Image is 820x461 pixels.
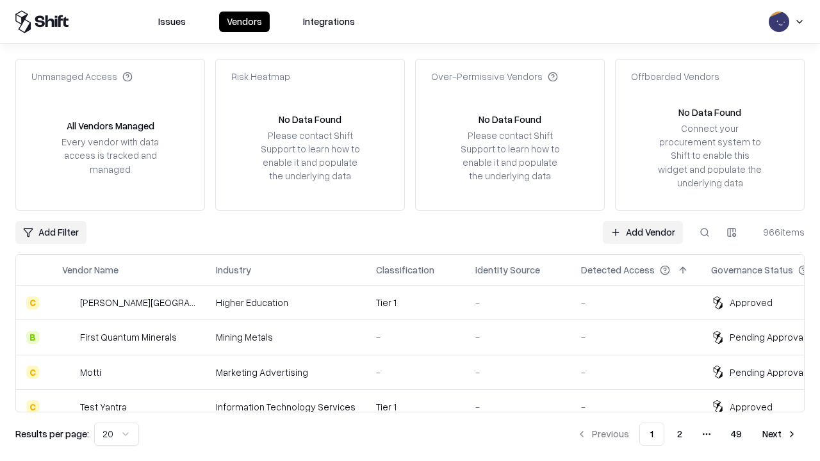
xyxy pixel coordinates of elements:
[67,119,154,133] div: All Vendors Managed
[475,366,561,379] div: -
[62,296,75,309] img: Reichman University
[257,129,363,183] div: Please contact Shift Support to learn how to enable it and populate the underlying data
[475,263,540,277] div: Identity Source
[26,400,39,413] div: C
[62,366,75,378] img: Motti
[216,263,251,277] div: Industry
[15,427,89,441] p: Results per page:
[457,129,563,183] div: Please contact Shift Support to learn how to enable it and populate the underlying data
[631,70,719,83] div: Offboarded Vendors
[151,12,193,32] button: Issues
[216,330,356,344] div: Mining Metals
[730,366,805,379] div: Pending Approval
[376,263,434,277] div: Classification
[569,423,805,446] nav: pagination
[219,12,270,32] button: Vendors
[231,70,290,83] div: Risk Heatmap
[581,400,691,414] div: -
[80,400,127,414] div: Test Yantra
[475,400,561,414] div: -
[216,400,356,414] div: Information Technology Services
[62,400,75,413] img: Test Yantra
[57,135,163,175] div: Every vendor with data access is tracked and managed
[376,366,455,379] div: -
[603,221,683,244] a: Add Vendor
[730,400,773,414] div: Approved
[80,366,101,379] div: Motti
[26,366,39,378] div: C
[475,330,561,344] div: -
[279,113,341,126] div: No Data Found
[721,423,752,446] button: 49
[755,423,805,446] button: Next
[479,113,541,126] div: No Data Found
[753,225,805,239] div: 966 items
[216,296,356,309] div: Higher Education
[581,263,655,277] div: Detected Access
[376,296,455,309] div: Tier 1
[62,263,119,277] div: Vendor Name
[26,296,39,309] div: C
[295,12,363,32] button: Integrations
[80,296,195,309] div: [PERSON_NAME][GEOGRAPHIC_DATA]
[730,330,805,344] div: Pending Approval
[26,331,39,344] div: B
[376,330,455,344] div: -
[31,70,133,83] div: Unmanaged Access
[667,423,693,446] button: 2
[639,423,664,446] button: 1
[15,221,86,244] button: Add Filter
[657,122,763,190] div: Connect your procurement system to Shift to enable this widget and populate the underlying data
[711,263,793,277] div: Governance Status
[581,330,691,344] div: -
[581,366,691,379] div: -
[216,366,356,379] div: Marketing Advertising
[581,296,691,309] div: -
[376,400,455,414] div: Tier 1
[475,296,561,309] div: -
[62,331,75,344] img: First Quantum Minerals
[80,330,177,344] div: First Quantum Minerals
[678,106,741,119] div: No Data Found
[730,296,773,309] div: Approved
[431,70,558,83] div: Over-Permissive Vendors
